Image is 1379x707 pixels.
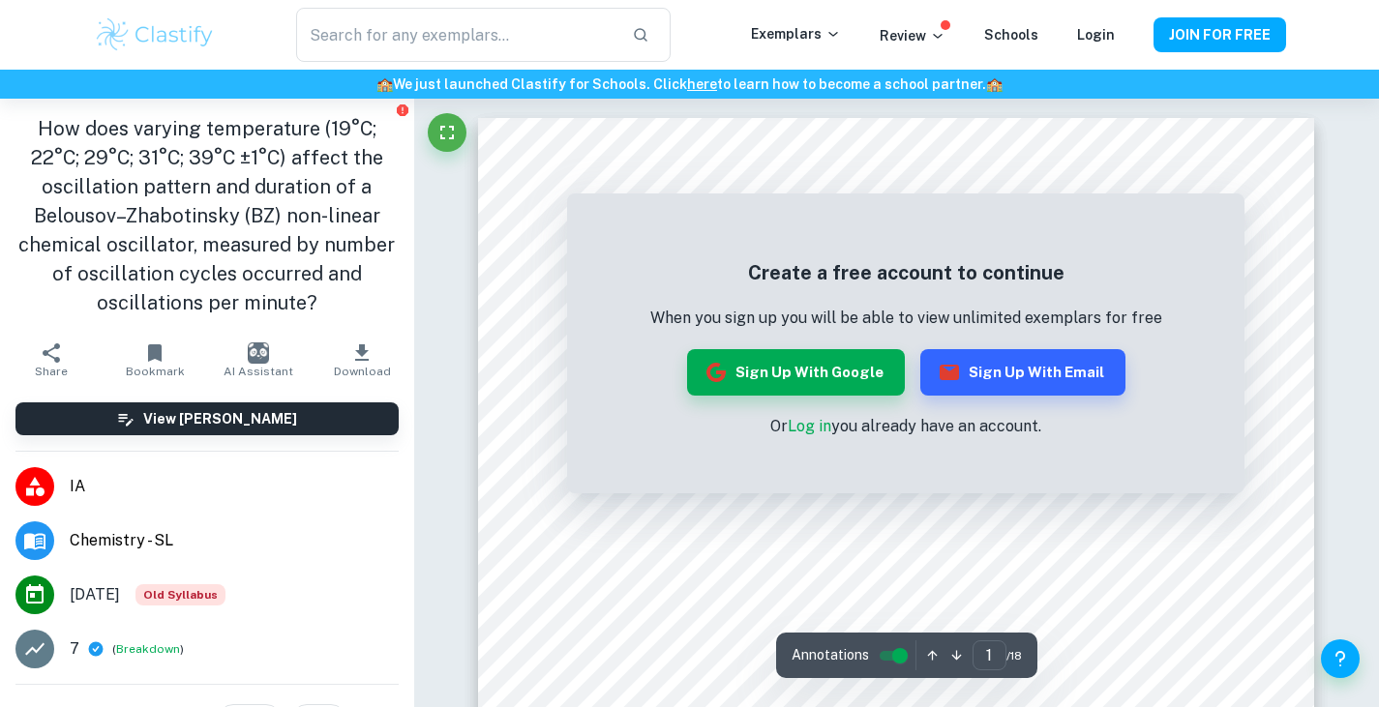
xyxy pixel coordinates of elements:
[35,365,68,378] span: Share
[94,15,217,54] img: Clastify logo
[112,640,184,659] span: ( )
[104,333,207,387] button: Bookmark
[248,342,269,364] img: AI Assistant
[15,402,399,435] button: View [PERSON_NAME]
[135,584,225,605] span: Old Syllabus
[396,103,410,117] button: Report issue
[880,25,945,46] p: Review
[70,637,79,661] p: 7
[4,74,1375,95] h6: We just launched Clastify for Schools. Click to learn how to become a school partner.
[311,333,414,387] button: Download
[70,583,120,606] span: [DATE]
[224,365,293,378] span: AI Assistant
[376,76,393,92] span: 🏫
[334,365,391,378] span: Download
[135,584,225,605] div: Starting from the May 2025 session, the Chemistry IA requirements have changed. It's OK to refer ...
[650,258,1162,287] h5: Create a free account to continue
[984,27,1038,43] a: Schools
[792,645,869,665] span: Annotations
[650,307,1162,330] p: When you sign up you will be able to view unlimited exemplars for free
[650,415,1162,438] p: Or you already have an account.
[687,76,717,92] a: here
[207,333,311,387] button: AI Assistant
[70,475,399,498] span: IA
[920,349,1125,396] button: Sign up with Email
[116,640,180,658] button: Breakdown
[986,76,1003,92] span: 🏫
[1154,17,1286,52] button: JOIN FOR FREE
[1321,639,1360,678] button: Help and Feedback
[70,529,399,552] span: Chemistry - SL
[296,8,615,62] input: Search for any exemplars...
[788,417,831,435] a: Log in
[15,114,399,317] h1: How does varying temperature (19°C; 22°C; 29°C; 31°C; 39°C ±1°C) affect the oscillation pattern a...
[428,113,466,152] button: Fullscreen
[143,408,297,429] h6: View [PERSON_NAME]
[751,23,841,44] p: Exemplars
[1006,647,1022,664] span: / 18
[687,349,905,396] button: Sign up with Google
[1077,27,1115,43] a: Login
[126,365,185,378] span: Bookmark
